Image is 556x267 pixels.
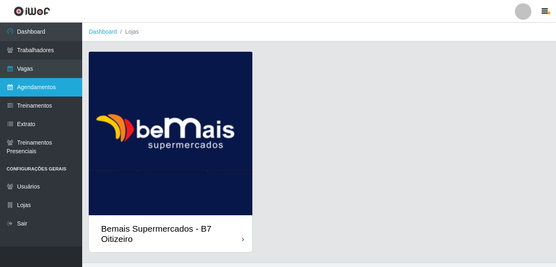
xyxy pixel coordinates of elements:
[117,28,139,36] li: Lojas
[89,52,252,215] img: cardImg
[89,28,117,35] a: Dashboard
[101,223,242,244] div: Bemais Supermercados - B7 Oitizeiro
[14,6,50,16] img: CoreUI Logo
[89,52,252,252] a: Bemais Supermercados - B7 Oitizeiro
[82,23,556,41] nav: breadcrumb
